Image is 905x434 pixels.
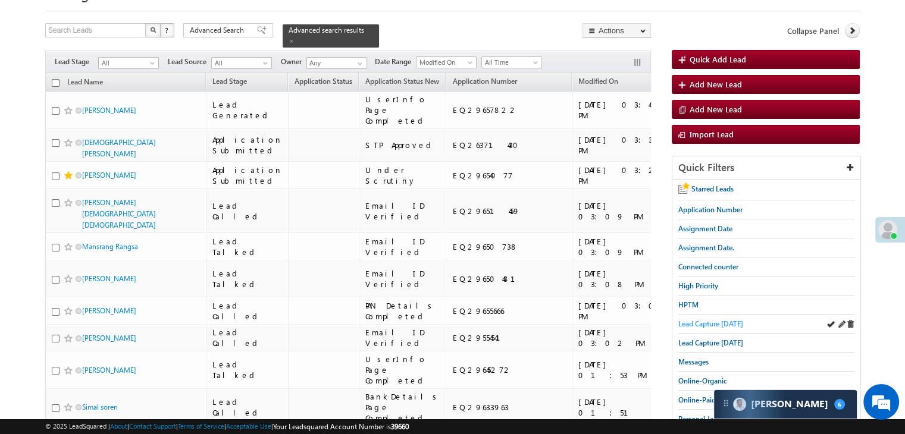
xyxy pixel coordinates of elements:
span: Lead Capture [DATE] [678,338,743,347]
span: Application Number [452,77,516,86]
a: [PERSON_NAME] [82,306,136,315]
div: [DATE] 03:40 PM [578,99,665,121]
div: EQ29651459 [452,206,566,216]
span: Assignment Date. [678,243,734,252]
div: Minimize live chat window [195,6,224,34]
div: Lead Generated [212,99,283,121]
div: [DATE] 03:36 PM [578,134,665,156]
span: Date Range [375,56,416,67]
span: Add New Lead [690,79,742,89]
a: [PERSON_NAME] [82,106,136,115]
a: Application Status New [359,75,445,90]
div: [DATE] 03:25 PM [578,165,665,186]
a: Simal soren [82,402,118,411]
span: All [212,58,268,68]
span: Advanced Search [190,25,248,36]
div: EQ26371430 [452,140,566,150]
div: [DATE] 01:53 PM [578,359,665,380]
div: Lead Talked [212,359,283,380]
a: All [211,57,272,69]
div: Lead Talked [212,236,283,257]
span: 6 [834,399,845,410]
div: EQ29650481 [452,273,566,284]
div: Application Submitted [212,134,283,156]
span: Owner [281,56,306,67]
a: [PERSON_NAME] [82,366,136,375]
div: UserInfo Page Completed [365,354,441,386]
button: Actions [583,23,651,38]
span: All Time [482,57,538,68]
a: Modified On [416,56,477,68]
a: Application Number [446,75,522,90]
a: About [110,422,127,430]
div: EQ29654077 [452,170,566,181]
span: © 2025 LeadSquared | | | | | [45,421,409,432]
div: Email ID Verified [365,327,441,348]
span: Application Status [295,77,352,86]
span: Connected counter [678,262,738,271]
div: Lead Called [212,300,283,322]
span: HPTM [678,300,699,309]
div: [DATE] 03:08 PM [578,268,665,290]
span: Add New Lead [690,104,742,114]
span: Online-Paid [678,395,716,404]
a: Acceptable Use [226,422,271,430]
span: Starred Leads [691,184,734,193]
span: Lead Stage [55,56,98,67]
div: Quick Filters [672,156,860,180]
div: Lead Called [212,397,283,418]
a: Lead Stage [206,75,253,90]
div: [DATE] 03:09 PM [578,200,665,222]
div: PAN Details Completed [365,300,441,322]
a: Application Status [289,75,358,90]
img: carter-drag [721,398,731,408]
span: Assignment Date [678,224,732,233]
div: EQ29633963 [452,402,566,413]
span: Your Leadsquared Account Number is [273,422,409,431]
a: Show All Items [351,58,366,70]
span: Advanced search results [289,26,364,34]
span: High Priority [678,281,718,290]
span: 39660 [391,422,409,431]
div: carter-dragCarter[PERSON_NAME]6 [713,389,857,419]
input: Type to Search [306,57,367,69]
a: [PERSON_NAME] [82,171,136,180]
a: All [98,57,159,69]
a: Contact Support [129,422,176,430]
a: Mansrang Rangsa [82,242,138,251]
a: All Time [481,56,542,68]
div: EQ29650738 [452,241,566,252]
div: EQ29655666 [452,306,566,316]
span: Modified On [417,57,473,68]
span: Application Status New [365,77,439,86]
div: Application Submitted [212,165,283,186]
a: Terms of Service [178,422,224,430]
div: Lead Called [212,200,283,222]
a: [PERSON_NAME] [82,274,136,283]
div: Under Scrutiny [365,165,441,186]
a: [PERSON_NAME] [82,334,136,342]
div: Lead Called [212,327,283,348]
div: EQ29657822 [452,105,566,115]
span: Online-Organic [678,376,727,385]
em: Start Chat [162,341,216,357]
div: [DATE] 03:09 PM [578,236,665,257]
div: [DATE] 03:05 PM [578,300,665,322]
button: ? [160,23,174,37]
div: Email ID Verified [365,236,441,257]
span: ? [165,25,170,35]
span: Messages [678,357,709,366]
a: Lead Name [61,76,109,91]
div: BankDetails Page Completed [365,391,441,423]
div: Email ID Verified [365,268,441,290]
span: Lead Capture [DATE] [678,319,743,328]
div: STP Approved [365,140,441,150]
div: EQ29554541 [452,332,566,343]
span: Import Lead [690,129,734,139]
div: Email ID Verified [365,200,441,222]
span: Application Number [678,205,743,214]
div: Chat with us now [62,62,200,78]
div: [DATE] 01:51 PM [578,397,665,418]
div: UserInfo Page Completed [365,94,441,126]
span: Modified On [578,77,618,86]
